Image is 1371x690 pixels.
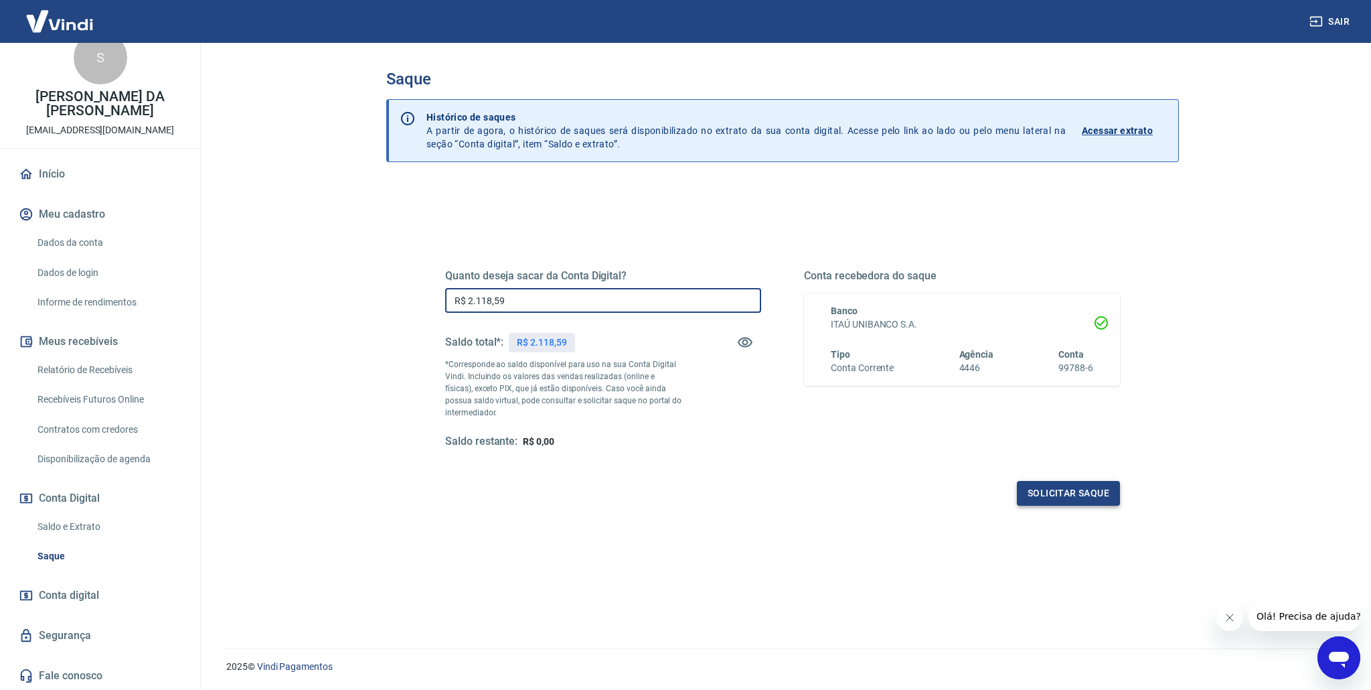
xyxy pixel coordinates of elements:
p: R$ 2.118,59 [517,336,566,350]
h5: Quanto deseja sacar da Conta Digital? [445,269,761,283]
p: 2025 © [226,660,1339,674]
iframe: Fechar mensagem [1216,604,1243,631]
button: Solicitar saque [1017,481,1120,506]
a: Vindi Pagamentos [257,661,333,672]
h6: Conta Corrente [831,361,894,375]
h5: Saldo restante: [445,435,517,449]
h5: Conta recebedora do saque [804,269,1120,283]
a: Disponibilização de agenda [32,445,184,473]
p: *Corresponde ao saldo disponível para uso na sua Conta Digital Vindi. Incluindo os valores das ve... [445,358,682,419]
h3: Saque [386,70,1179,88]
h6: 99788-6 [1058,361,1093,375]
a: Dados de login [32,259,184,287]
span: Conta digital [39,586,99,605]
a: Recebíveis Futuros Online [32,386,184,413]
a: Contratos com credores [32,416,184,443]
a: Informe de rendimentos [32,289,184,316]
a: Início [16,159,184,189]
img: Vindi [16,1,103,42]
span: Agência [959,349,994,360]
p: Acessar extrato [1082,124,1153,137]
button: Sair [1307,9,1355,34]
p: Histórico de saques [426,111,1066,124]
iframe: Botão para abrir a janela de mensagens [1317,636,1360,679]
p: A partir de agora, o histórico de saques será disponibilizado no extrato da sua conta digital. Ac... [426,111,1066,151]
a: Relatório de Recebíveis [32,356,184,384]
span: Tipo [831,349,850,360]
p: [PERSON_NAME] DA [PERSON_NAME] [11,90,189,118]
a: Saque [32,543,184,570]
a: Segurança [16,621,184,650]
button: Meus recebíveis [16,327,184,356]
a: Dados da conta [32,229,184,257]
h5: Saldo total*: [445,336,503,349]
iframe: Mensagem da empresa [1248,602,1360,631]
span: Banco [831,305,858,316]
div: S [74,31,127,84]
button: Conta Digital [16,484,184,513]
p: [EMAIL_ADDRESS][DOMAIN_NAME] [26,123,174,137]
h6: 4446 [959,361,994,375]
a: Conta digital [16,581,184,610]
button: Meu cadastro [16,200,184,229]
h6: ITAÚ UNIBANCO S.A. [831,318,1093,332]
span: Conta [1058,349,1084,360]
a: Acessar extrato [1082,111,1167,151]
a: Saldo e Extrato [32,513,184,541]
span: Olá! Precisa de ajuda? [8,9,112,20]
span: R$ 0,00 [523,436,554,447]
